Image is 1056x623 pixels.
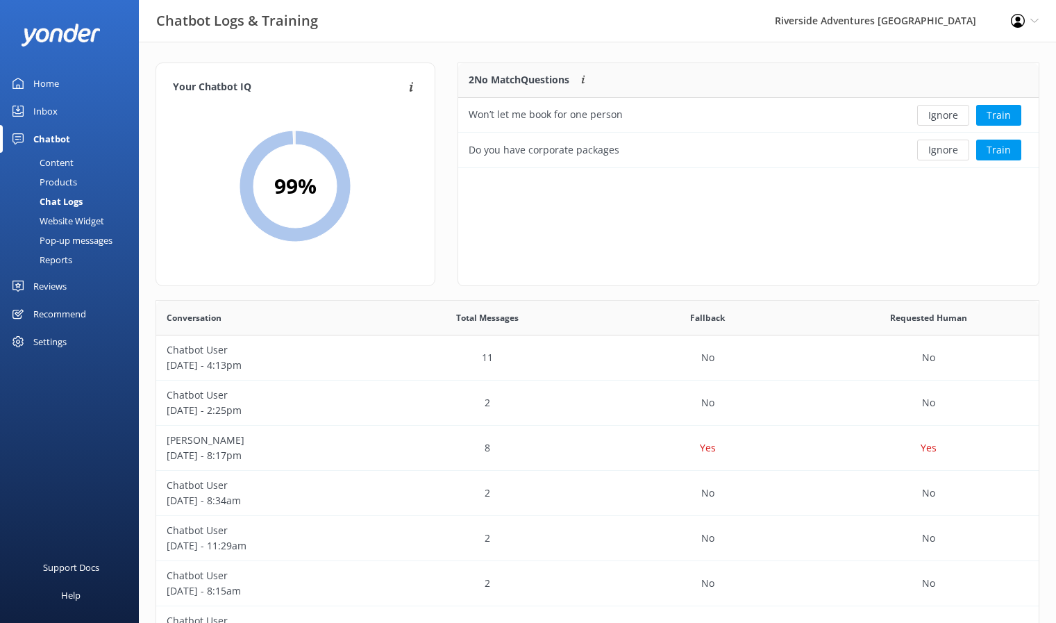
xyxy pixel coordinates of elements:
p: Chatbot User [167,523,367,538]
p: Chatbot User [167,388,367,403]
div: Help [61,581,81,609]
a: Reports [8,250,139,269]
div: row [156,516,1039,561]
p: Chatbot User [167,568,367,583]
p: 2 [485,576,490,591]
p: [DATE] - 11:29am [167,538,367,554]
a: Website Widget [8,211,139,231]
p: [DATE] - 8:15am [167,583,367,599]
div: Won’t let me book for one person [469,107,623,122]
div: Settings [33,328,67,356]
p: 2 No Match Questions [469,72,569,88]
p: [DATE] - 8:17pm [167,448,367,463]
span: Requested Human [890,311,967,324]
div: row [156,426,1039,471]
a: Pop-up messages [8,231,139,250]
div: Inbox [33,97,58,125]
a: Content [8,153,139,172]
p: Yes [921,440,937,456]
p: 8 [485,440,490,456]
div: row [458,98,1039,133]
p: 2 [485,395,490,410]
div: row [156,471,1039,516]
p: Yes [700,440,716,456]
p: 11 [482,350,493,365]
div: Chat Logs [8,192,83,211]
p: Chatbot User [167,342,367,358]
button: Ignore [917,105,969,126]
a: Products [8,172,139,192]
img: yonder-white-logo.png [21,24,101,47]
div: grid [458,98,1039,167]
p: No [701,531,714,546]
div: Chatbot [33,125,70,153]
h2: 99 % [274,169,317,203]
div: Website Widget [8,211,104,231]
a: Chat Logs [8,192,139,211]
div: row [156,335,1039,381]
span: Conversation [167,311,221,324]
p: No [701,485,714,501]
button: Train [976,105,1021,126]
p: No [701,395,714,410]
div: row [156,561,1039,606]
h3: Chatbot Logs & Training [156,10,318,32]
span: Fallback [690,311,725,324]
span: Total Messages [456,311,519,324]
p: No [922,350,935,365]
p: No [922,395,935,410]
div: row [458,133,1039,167]
button: Train [976,140,1021,160]
div: Recommend [33,300,86,328]
p: [DATE] - 8:34am [167,493,367,508]
div: row [156,381,1039,426]
p: No [922,531,935,546]
p: No [922,485,935,501]
button: Ignore [917,140,969,160]
div: Home [33,69,59,97]
p: [DATE] - 4:13pm [167,358,367,373]
p: Chatbot User [167,478,367,493]
p: 2 [485,485,490,501]
p: No [701,350,714,365]
h4: Your Chatbot IQ [173,80,405,95]
p: 2 [485,531,490,546]
div: Content [8,153,74,172]
div: Do you have corporate packages [469,142,619,158]
div: Products [8,172,77,192]
p: [DATE] - 2:25pm [167,403,367,418]
div: Support Docs [43,554,99,581]
div: Pop-up messages [8,231,112,250]
p: No [701,576,714,591]
p: [PERSON_NAME] [167,433,367,448]
div: Reviews [33,272,67,300]
p: No [922,576,935,591]
div: Reports [8,250,72,269]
